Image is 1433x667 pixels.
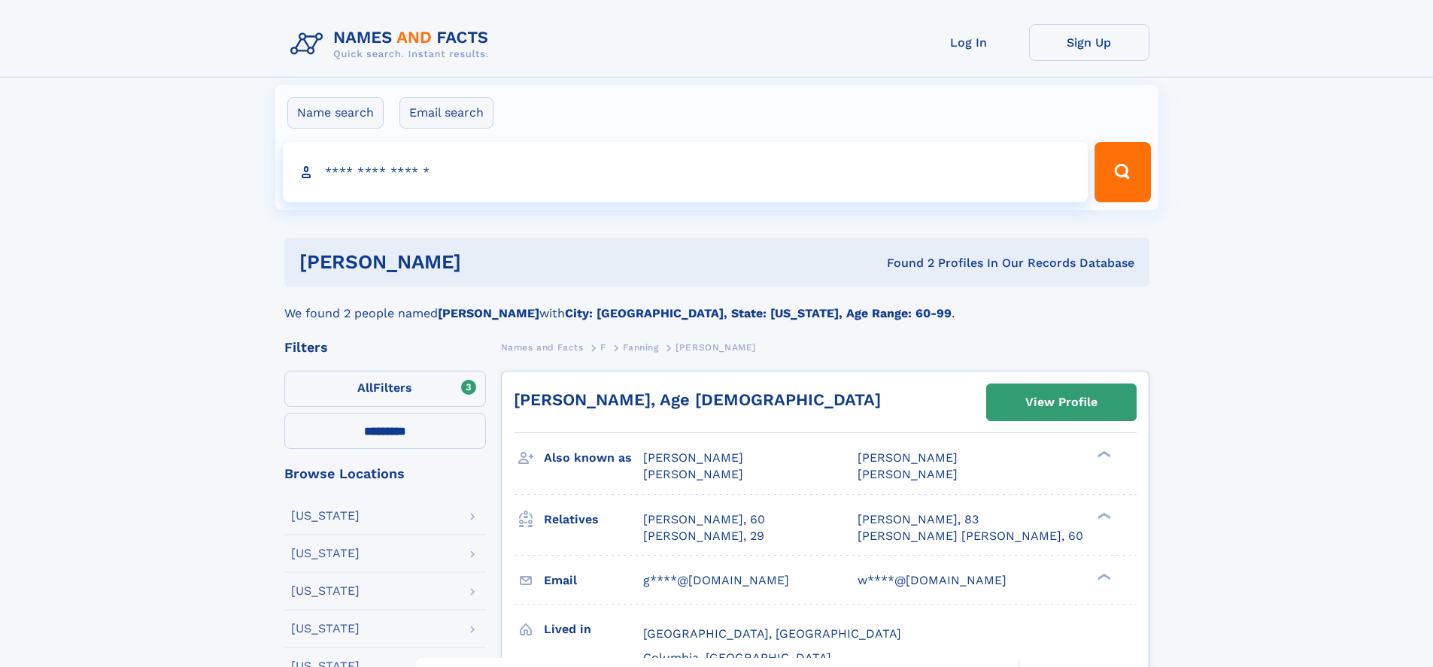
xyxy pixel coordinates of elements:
[1094,571,1112,581] div: ❯
[600,338,606,356] a: F
[643,528,764,544] a: [PERSON_NAME], 29
[623,342,658,353] span: Fanning
[643,650,831,665] span: Columbia, [GEOGRAPHIC_DATA]
[291,547,360,559] div: [US_STATE]
[987,384,1136,420] a: View Profile
[565,306,952,320] b: City: [GEOGRAPHIC_DATA], State: [US_STATE], Age Range: 60-99
[357,380,373,395] span: All
[600,342,606,353] span: F
[643,626,901,641] span: [GEOGRAPHIC_DATA], [GEOGRAPHIC_DATA]
[1094,450,1112,459] div: ❯
[283,142,1088,202] input: search input
[643,467,743,481] span: [PERSON_NAME]
[676,342,756,353] span: [PERSON_NAME]
[544,617,643,642] h3: Lived in
[284,341,486,354] div: Filters
[544,507,643,532] h3: Relatives
[1025,385,1098,420] div: View Profile
[858,528,1083,544] a: [PERSON_NAME] [PERSON_NAME], 60
[909,24,1029,61] a: Log In
[1029,24,1149,61] a: Sign Up
[858,511,979,528] a: [PERSON_NAME], 83
[1094,142,1150,202] button: Search Button
[284,287,1149,323] div: We found 2 people named with .
[544,445,643,471] h3: Also known as
[674,255,1134,271] div: Found 2 Profiles In Our Records Database
[858,467,958,481] span: [PERSON_NAME]
[858,450,958,465] span: [PERSON_NAME]
[291,585,360,597] div: [US_STATE]
[438,306,539,320] b: [PERSON_NAME]
[399,97,493,129] label: Email search
[501,338,584,356] a: Names and Facts
[284,371,486,407] label: Filters
[1094,511,1112,520] div: ❯
[623,338,658,356] a: Fanning
[514,390,881,409] a: [PERSON_NAME], Age [DEMOGRAPHIC_DATA]
[291,510,360,522] div: [US_STATE]
[643,511,765,528] a: [PERSON_NAME], 60
[287,97,384,129] label: Name search
[643,450,743,465] span: [PERSON_NAME]
[544,568,643,593] h3: Email
[291,623,360,635] div: [US_STATE]
[284,467,486,481] div: Browse Locations
[299,253,674,271] h1: [PERSON_NAME]
[284,24,501,65] img: Logo Names and Facts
